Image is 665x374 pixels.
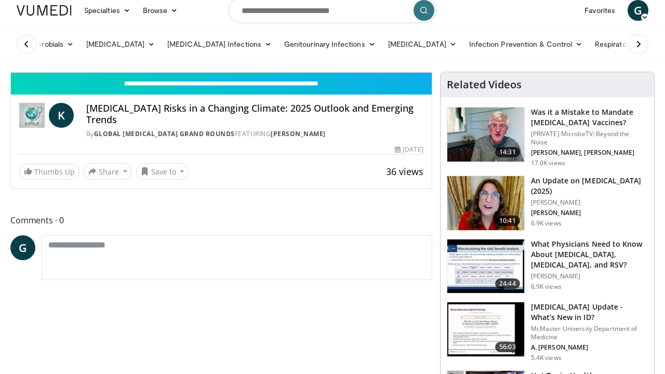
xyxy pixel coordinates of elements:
[447,108,524,162] img: f91047f4-3b1b-4007-8c78-6eacab5e8334.150x105_q85_crop-smart_upscale.jpg
[86,129,423,139] div: By FEATURING
[495,342,520,352] span: 56:03
[386,165,423,178] span: 36 views
[531,283,562,291] p: 6.9K views
[531,107,648,128] h3: Was it a Mistake to Mandate [MEDICAL_DATA] Vaccines?
[19,164,79,180] a: Thumbs Up
[531,354,562,362] p: 5.4K views
[17,5,72,16] img: VuMedi Logo
[531,209,648,217] p: [PERSON_NAME]
[447,239,648,294] a: 24:44 What Physicians Need to Know About [MEDICAL_DATA], [MEDICAL_DATA], and RSV? [PERSON_NAME] 6...
[278,34,382,55] a: Genitourinary Infections
[19,103,45,128] img: Global Infectious Diseases Grand Rounds
[161,34,278,55] a: [MEDICAL_DATA] Infections
[447,78,522,91] h4: Related Videos
[531,130,648,146] p: [PRIVATE] MicrobeTV: Beyond the Noise
[531,149,648,157] p: [PERSON_NAME], [PERSON_NAME]
[80,34,161,55] a: [MEDICAL_DATA]
[447,176,648,231] a: 10:41 An Update on [MEDICAL_DATA] (2025) [PERSON_NAME] [PERSON_NAME] 6.9K views
[463,34,589,55] a: Infection Prevention & Control
[447,302,648,362] a: 56:03 [MEDICAL_DATA] Update - What’s New in ID? McMaster University Department of Medicine A. [PE...
[531,198,648,207] p: [PERSON_NAME]
[10,235,35,260] a: G
[382,34,463,55] a: [MEDICAL_DATA]
[531,176,648,196] h3: An Update on [MEDICAL_DATA] (2025)
[495,147,520,157] span: 14:31
[395,145,423,154] div: [DATE]
[531,272,648,280] p: [PERSON_NAME]
[10,213,432,227] span: Comments 0
[531,219,562,228] p: 6.9K views
[86,103,423,125] h4: [MEDICAL_DATA] Risks in a Changing Climate: 2025 Outlook and Emerging Trends
[531,239,648,270] h3: What Physicians Need to Know About [MEDICAL_DATA], [MEDICAL_DATA], and RSV?
[94,129,235,138] a: Global [MEDICAL_DATA] Grand Rounds
[531,343,648,352] p: A. [PERSON_NAME]
[447,302,524,356] img: 98142e78-5af4-4da4-a248-a3d154539079.150x105_q85_crop-smart_upscale.jpg
[447,176,524,230] img: 8c23fab4-086b-4e79-af32-29d7c41cee77.150x105_q85_crop-smart_upscale.jpg
[447,239,524,293] img: 91589b0f-a920-456c-982d-84c13c387289.150x105_q85_crop-smart_upscale.jpg
[447,107,648,167] a: 14:31 Was it a Mistake to Mandate [MEDICAL_DATA] Vaccines? [PRIVATE] MicrobeTV: Beyond the Noise ...
[11,72,432,73] video-js: Video Player
[531,302,648,323] h3: [MEDICAL_DATA] Update - What’s New in ID?
[49,103,74,128] a: K
[495,278,520,289] span: 24:44
[271,129,326,138] a: [PERSON_NAME]
[136,163,189,180] button: Save to
[495,216,520,226] span: 10:41
[531,325,648,341] p: McMaster University Department of Medicine
[84,163,132,180] button: Share
[531,159,565,167] p: 17.0K views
